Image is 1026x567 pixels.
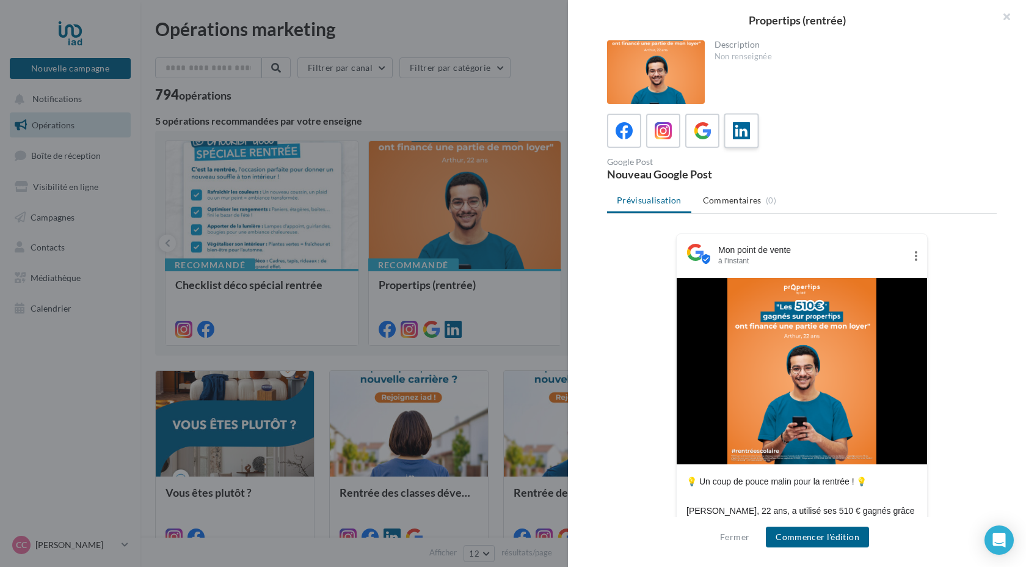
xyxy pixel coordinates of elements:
[607,158,797,166] div: Google Post
[703,194,762,207] span: Commentaires
[766,196,776,205] span: (0)
[715,530,754,544] button: Fermer
[718,256,905,266] div: à l'instant
[984,525,1014,555] div: Open Intercom Messenger
[588,15,1006,26] div: Propertips (rentrée)
[715,40,988,49] div: Description
[718,244,905,256] div: Mon point de vente
[715,51,988,62] div: Non renseignée
[727,278,876,464] img: 4_5_post_propertips_rentree_scolaire_2025 (1)
[607,169,797,180] div: Nouveau Google Post
[766,527,869,547] button: Commencer l'édition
